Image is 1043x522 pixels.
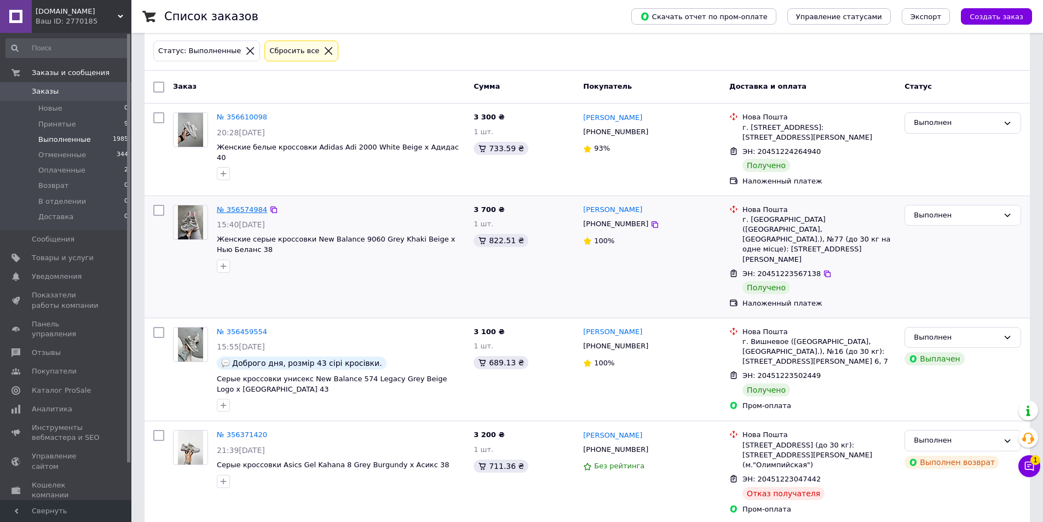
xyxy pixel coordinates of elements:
div: 733.59 ₴ [474,142,528,155]
span: Создать заказ [970,13,1023,21]
span: 100% [594,237,614,245]
span: Аналитика [32,404,72,414]
button: Чат с покупателем1 [1018,455,1040,477]
span: Серые кроссовки Asics Gel Kahana 8 Grey Burgundy х Асикс 38 [217,461,450,469]
a: Фото товару [173,327,208,362]
a: Фото товару [173,112,208,147]
div: [STREET_ADDRESS] (до 30 кг): [STREET_ADDRESS][PERSON_NAME] (м."Олимпийская") [742,440,896,471]
div: Нова Пошта [742,327,896,337]
span: 1 шт. [474,220,493,228]
span: Оплаченные [38,165,85,175]
img: Фото товару [178,205,204,239]
img: Фото товару [178,328,204,362]
span: Скачать отчет по пром-оплате [640,12,768,21]
span: Кошелек компании [32,480,101,500]
span: 1 [1030,455,1040,465]
div: Наложенный платеж [742,176,896,186]
span: 0 [124,181,128,191]
span: 0 [124,212,128,222]
span: 3 300 ₴ [474,113,504,121]
span: 1985 [113,135,128,145]
div: Выплачен [904,352,964,365]
span: Возврат [38,181,68,191]
div: Получено [742,383,790,397]
a: Женские серые кроссовки New Balance 9060 Grey Khaki Beige х Нью Беланс 38 [217,235,456,254]
span: Товары и услуги [32,253,94,263]
span: Отмененные [38,150,86,160]
div: г. [STREET_ADDRESS]: [STREET_ADDRESS][PERSON_NAME] [742,123,896,142]
span: 3 700 ₴ [474,205,504,214]
button: Скачать отчет по пром-оплате [631,8,776,25]
span: Доброго дня, розмір 43 сірі кросівки. [232,359,382,368]
div: [PHONE_NUMBER] [581,339,650,353]
span: Сумма [474,82,500,90]
span: Отзывы [32,348,61,358]
div: Выполнен [914,332,999,343]
span: Статус [904,82,932,90]
span: 93% [594,144,610,152]
div: 689.13 ₴ [474,356,528,369]
span: 21:39[DATE] [217,446,265,455]
div: г. Вишневое ([GEOGRAPHIC_DATA], [GEOGRAPHIC_DATA].), №16 (до 30 кг): [STREET_ADDRESS][PERSON_NAME... [742,337,896,367]
a: Женские белые кроссовки Adidas Adi 2000 White Beige х Адидас 40 [217,143,459,162]
a: Серые кроссовки унисекс New Balance 574 Legacy Grey Beige Logo х [GEOGRAPHIC_DATA] 43 [217,375,447,393]
span: Заказ [173,82,197,90]
span: ЭН: 20451224264940 [742,147,821,156]
a: [PERSON_NAME] [583,327,642,337]
img: Фото товару [178,113,204,147]
div: Нова Пошта [742,205,896,215]
div: Пром-оплата [742,401,896,411]
span: Покупатели [32,366,77,376]
div: Нова Пошта [742,430,896,440]
span: Уведомления [32,272,82,282]
div: Статус: Выполненные [156,45,243,57]
div: Выполнен [914,117,999,129]
a: № 356574984 [217,205,267,214]
input: Поиск [5,38,129,58]
a: № 356371420 [217,431,267,439]
span: В отделении [38,197,86,206]
span: Показатели работы компании [32,290,101,310]
span: Сообщения [32,234,74,244]
a: Фото товару [173,205,208,240]
img: :speech_balloon: [221,359,230,368]
span: 15:55[DATE] [217,342,265,351]
div: Выполнен [914,435,999,446]
span: 3 200 ₴ [474,431,504,439]
div: Пром-оплата [742,504,896,514]
div: [PHONE_NUMBER] [581,443,650,457]
div: Нова Пошта [742,112,896,122]
span: Панель управления [32,319,101,339]
span: ЭН: 20451223502449 [742,371,821,380]
img: Фото товару [178,431,204,464]
span: 2 [124,165,128,175]
span: 9 [124,119,128,129]
div: 822.51 ₴ [474,234,528,247]
div: г. [GEOGRAPHIC_DATA] ([GEOGRAPHIC_DATA], [GEOGRAPHIC_DATA].), №77 (до 30 кг на одне місце): [STRE... [742,215,896,265]
div: Выполнен [914,210,999,221]
span: 1 шт. [474,445,493,454]
span: Каталог ProSale [32,386,91,395]
div: Выполнен возврат [904,456,999,469]
span: 20:28[DATE] [217,128,265,137]
a: № 356610098 [217,113,267,121]
span: Новые [38,104,62,113]
div: Наложенный платеж [742,299,896,308]
a: [PERSON_NAME] [583,113,642,123]
span: Доставка [38,212,73,222]
span: 344 [117,150,128,160]
h1: Список заказов [164,10,258,23]
div: [PHONE_NUMBER] [581,125,650,139]
span: ЭН: 20451223567138 [742,269,821,278]
button: Создать заказ [961,8,1032,25]
span: 1 шт. [474,342,493,350]
span: blessed.shoes [36,7,118,16]
div: Сбросить все [267,45,321,57]
a: Создать заказ [950,12,1032,20]
span: Принятые [38,119,76,129]
span: Заказы и сообщения [32,68,110,78]
div: Ваш ID: 2770185 [36,16,131,26]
